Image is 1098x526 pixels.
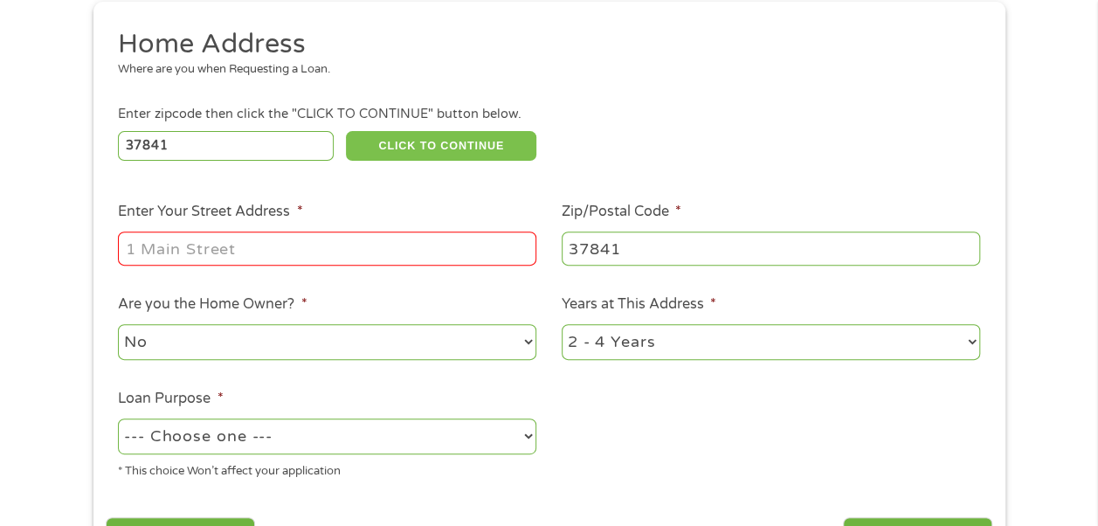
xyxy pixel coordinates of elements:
[118,131,334,161] input: Enter Zipcode (e.g 01510)
[562,295,716,314] label: Years at This Address
[346,131,536,161] button: CLICK TO CONTINUE
[118,203,302,221] label: Enter Your Street Address
[118,61,967,79] div: Where are you when Requesting a Loan.
[118,457,536,481] div: * This choice Won’t affect your application
[118,105,979,124] div: Enter zipcode then click the "CLICK TO CONTINUE" button below.
[118,390,223,408] label: Loan Purpose
[562,203,681,221] label: Zip/Postal Code
[118,27,967,62] h2: Home Address
[118,295,307,314] label: Are you the Home Owner?
[118,232,536,265] input: 1 Main Street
